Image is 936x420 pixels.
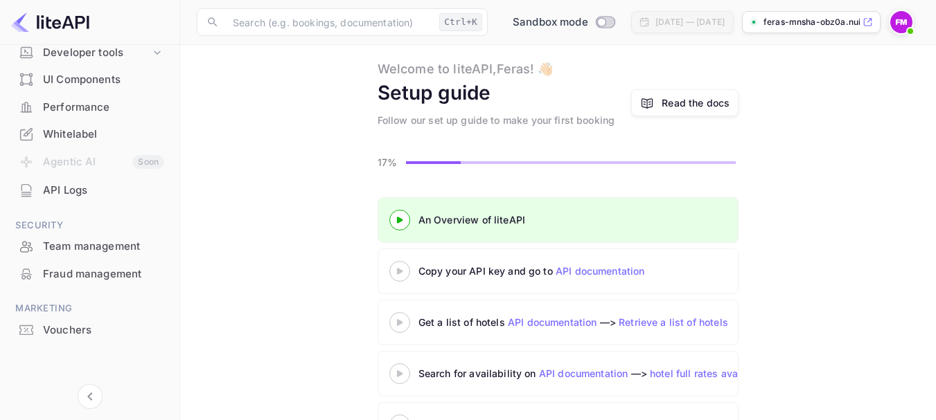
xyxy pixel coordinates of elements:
[43,266,164,282] div: Fraud management
[539,367,628,379] a: API documentation
[8,218,171,233] span: Security
[43,72,164,88] div: UI Components
[378,155,402,170] p: 17%
[43,127,164,143] div: Whitelabel
[11,11,89,33] img: LiteAPI logo
[8,233,171,260] div: Team management
[890,11,912,33] img: Feras Mnsha
[508,316,597,328] a: API documentation
[8,261,171,286] a: Fraud management
[8,177,171,203] a: API Logs
[8,177,171,204] div: API Logs
[556,265,645,277] a: API documentation
[418,264,765,278] div: Copy your API key and go to
[43,100,164,116] div: Performance
[8,41,171,65] div: Developer tools
[418,366,903,381] div: Search for availability on —>
[43,322,164,338] div: Vouchers
[8,94,171,121] div: Performance
[8,66,171,93] div: UI Components
[439,13,482,31] div: Ctrl+K
[43,239,164,255] div: Team management
[650,367,773,379] a: hotel full rates availability
[43,183,164,199] div: API Logs
[8,317,171,344] div: Vouchers
[8,66,171,92] a: UI Components
[655,16,725,28] div: [DATE] — [DATE]
[8,301,171,316] span: Marketing
[78,384,103,409] button: Collapse navigation
[8,261,171,288] div: Fraud management
[8,233,171,259] a: Team management
[8,317,171,343] a: Vouchers
[513,15,588,30] span: Sandbox mode
[378,113,615,127] div: Follow our set up guide to make your first booking
[8,121,171,147] a: Whitelabel
[224,8,434,36] input: Search (e.g. bookings, documentation)
[8,121,171,148] div: Whitelabel
[418,212,765,227] div: An Overview of liteAPI
[507,15,620,30] div: Switch to Production mode
[418,315,765,329] div: Get a list of hotels —>
[631,89,739,116] a: Read the docs
[378,60,553,78] div: Welcome to liteAPI, Feras ! 👋🏻
[378,78,491,107] div: Setup guide
[8,94,171,120] a: Performance
[763,16,860,28] p: feras-mnsha-obz0a.nuit...
[619,316,728,328] a: Retrieve a list of hotels
[662,95,730,110] a: Read the docs
[43,45,150,61] div: Developer tools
